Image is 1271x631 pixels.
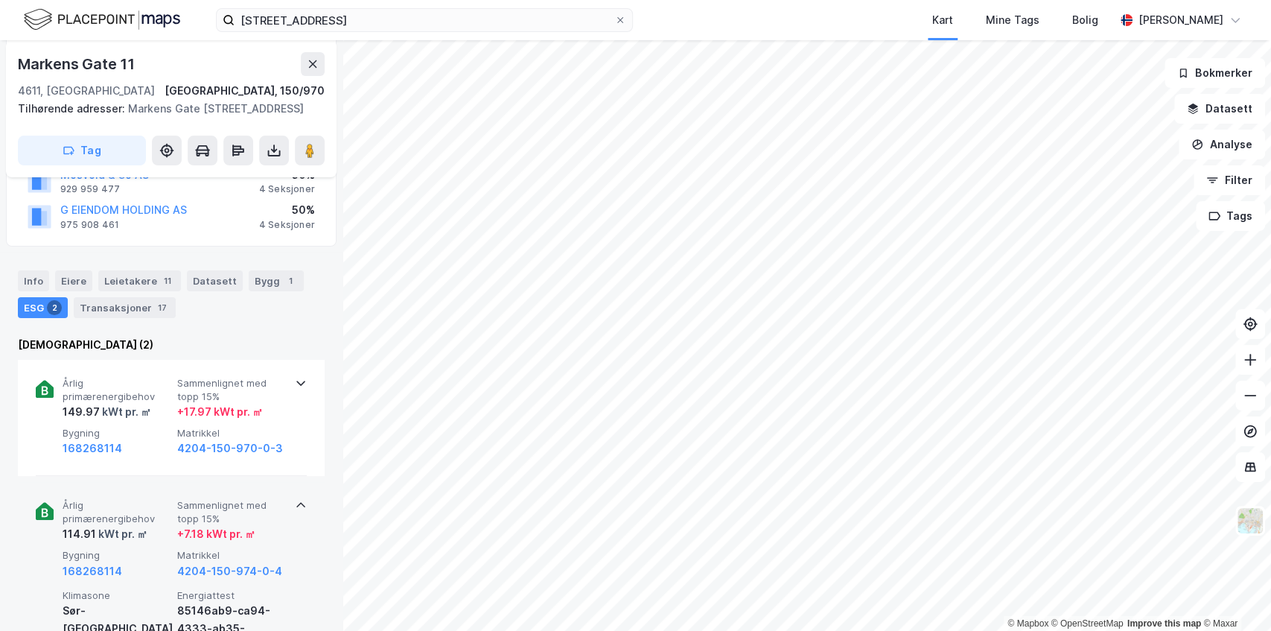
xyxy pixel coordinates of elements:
img: logo.f888ab2527a4732fd821a326f86c7f29.svg [24,7,180,33]
a: Improve this map [1127,618,1201,629]
div: 4 Seksjoner [259,183,315,195]
span: Bygning [63,549,171,562]
button: Filter [1194,165,1265,195]
div: Bolig [1072,11,1098,29]
div: Info [18,270,49,291]
div: Markens Gate [STREET_ADDRESS] [18,100,313,118]
div: kWt pr. ㎡ [96,525,147,543]
div: Transaksjoner [74,297,176,318]
div: Markens Gate 11 [18,52,138,76]
button: 4204-150-970-0-3 [177,440,283,457]
span: Bygning [63,427,171,440]
span: Årlig primærenergibehov [63,499,171,525]
div: [GEOGRAPHIC_DATA], 150/970 [165,82,325,100]
span: Energiattest [177,589,286,602]
div: [PERSON_NAME] [1138,11,1223,29]
div: Kart [932,11,953,29]
div: + 7.18 kWt pr. ㎡ [177,525,255,543]
button: Tags [1196,201,1265,231]
div: 975 908 461 [60,219,119,231]
a: OpenStreetMap [1051,618,1124,629]
input: Søk på adresse, matrikkel, gårdeiere, leietakere eller personer [235,9,614,31]
span: Klimasone [63,589,171,602]
div: ESG [18,297,68,318]
button: Tag [18,136,146,165]
div: Kontrollprogram for chat [1197,559,1271,631]
div: 17 [155,300,170,315]
div: 11 [160,273,175,288]
div: Mine Tags [986,11,1039,29]
button: 168268114 [63,440,122,457]
div: 114.91 [63,525,147,543]
div: 4611, [GEOGRAPHIC_DATA] [18,82,155,100]
div: Leietakere [98,270,181,291]
div: 1 [283,273,298,288]
button: Bokmerker [1165,58,1265,88]
span: Matrikkel [177,549,286,562]
div: 929 959 477 [60,183,120,195]
img: Z [1236,507,1264,535]
div: Eiere [55,270,92,291]
button: Analyse [1179,130,1265,159]
button: 4204-150-974-0-4 [177,562,282,580]
div: [DEMOGRAPHIC_DATA] (2) [18,336,325,354]
iframe: Chat Widget [1197,559,1271,631]
button: Datasett [1174,94,1265,124]
span: Årlig primærenergibehov [63,377,171,403]
div: 149.97 [63,403,151,421]
a: Mapbox [1007,618,1048,629]
span: Sammenlignet med topp 15% [177,377,286,403]
div: kWt pr. ㎡ [100,403,151,421]
div: + 17.97 kWt pr. ㎡ [177,403,263,421]
span: Matrikkel [177,427,286,440]
span: Sammenlignet med topp 15% [177,499,286,525]
div: Datasett [187,270,243,291]
div: 2 [47,300,62,315]
button: 168268114 [63,562,122,580]
span: Tilhørende adresser: [18,102,128,115]
div: 4 Seksjoner [259,219,315,231]
div: 50% [259,201,315,219]
div: Bygg [249,270,304,291]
